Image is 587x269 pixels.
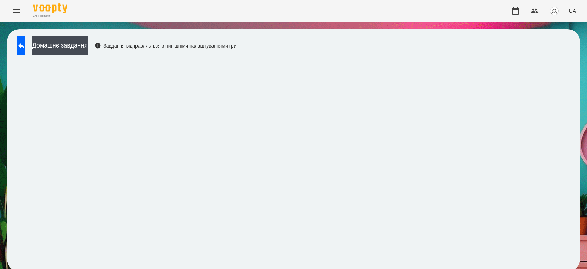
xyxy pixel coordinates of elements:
img: Voopty Logo [33,3,67,13]
button: Домашнє завдання [32,36,88,55]
div: Завдання відправляється з нинішніми налаштуваннями гри [95,42,237,49]
button: UA [566,4,579,17]
button: Menu [8,3,25,19]
img: avatar_s.png [550,6,559,16]
span: For Business [33,14,67,19]
span: UA [569,7,576,14]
